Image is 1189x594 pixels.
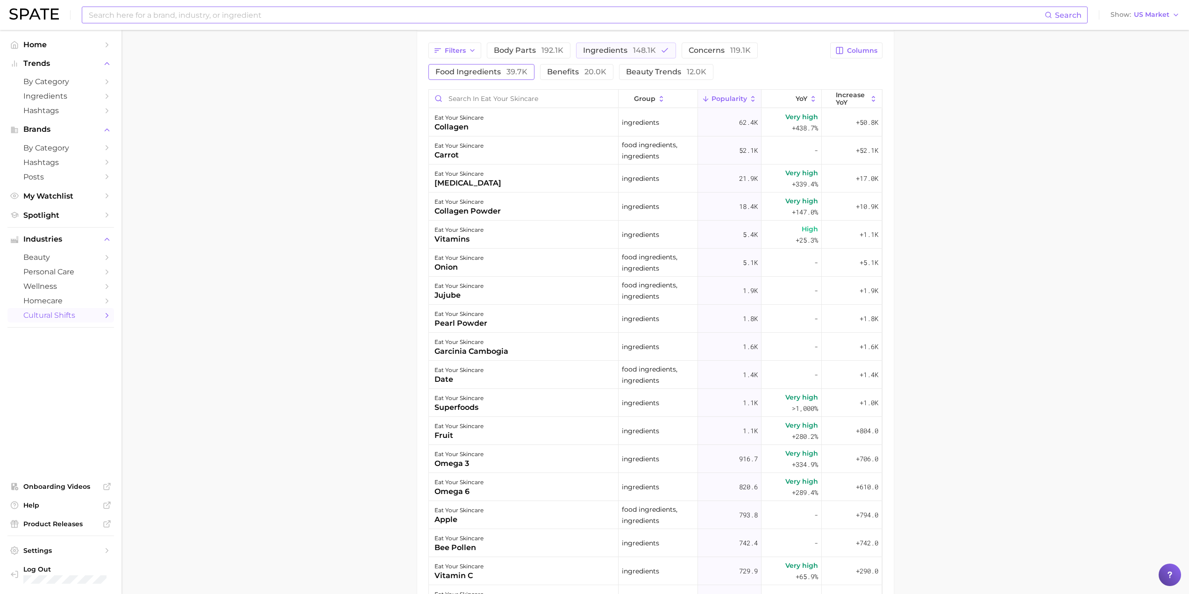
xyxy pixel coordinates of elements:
div: eat your skincare [434,336,508,348]
span: food ingredients, ingredients [622,279,694,302]
span: benefits [547,68,606,76]
span: food ingredients, ingredients [622,139,694,162]
span: +742.0 [856,537,878,549]
div: eat your skincare [434,505,484,516]
span: 1.6k [743,341,758,352]
button: eat your skincarefruitingredients1.1kVery high+280.2%+804.0 [429,417,882,445]
span: +280.2% [792,431,818,442]
button: eat your skincareapplefood ingredients, ingredients793.8-+794.0 [429,501,882,529]
span: concerns [689,47,751,54]
div: carrot [434,150,484,161]
span: ingredients [622,117,659,128]
span: Very high [785,195,818,207]
button: group [619,90,698,108]
span: personal care [23,267,98,276]
button: Popularity [698,90,762,108]
span: US Market [1134,12,1169,17]
a: Home [7,37,114,52]
span: 192.1k [541,46,563,55]
span: ingredients [622,173,659,184]
button: Brands [7,122,114,136]
span: 62.4k [739,117,758,128]
a: Help [7,498,114,512]
span: - [814,313,818,324]
span: 742.4 [739,537,758,549]
div: superfoods [434,402,484,413]
span: food ingredients, ingredients [622,364,694,386]
span: Very high [785,476,818,487]
span: +334.9% [792,459,818,470]
div: [MEDICAL_DATA] [434,178,501,189]
button: eat your skincarecollageningredients62.4kVery high+438.7%+50.8k [429,108,882,136]
span: 119.1k [730,46,751,55]
span: beauty trends [626,68,706,76]
span: group [634,95,655,102]
a: personal care [7,265,114,279]
span: +794.0 [856,509,878,521]
a: cultural shifts [7,308,114,322]
span: Very high [785,448,818,459]
span: by Category [23,143,98,152]
div: onion [434,262,484,273]
span: >1,000% [792,404,818,413]
button: eat your skincaredatefood ingredients, ingredients1.4k-+1.4k [429,361,882,389]
span: Hashtags [23,158,98,167]
div: bee pollen [434,542,484,553]
span: Columns [847,47,877,55]
div: jujube [434,290,484,301]
span: ingredients [622,341,659,352]
a: Hashtags [7,103,114,118]
span: Settings [23,546,98,555]
span: 729.9 [739,565,758,577]
span: - [814,145,818,156]
span: 1.4k [743,369,758,380]
span: 52.1k [739,145,758,156]
span: Ingredients [23,92,98,100]
div: eat your skincare [434,196,501,208]
span: 793.8 [739,509,758,521]
button: eat your skincaresuperfoodsingredients1.1kVery high>1,000%+1.0k [429,389,882,417]
span: ingredients [622,313,659,324]
div: eat your skincare [434,140,484,151]
span: Trends [23,59,98,68]
span: Spotlight [23,211,98,220]
button: eat your skincaregarcinia cambogiaingredients1.6k-+1.6k [429,333,882,361]
span: Very high [785,420,818,431]
img: SPATE [9,8,59,20]
span: +610.0 [856,481,878,493]
div: eat your skincare [434,561,484,572]
span: food ingredients [435,68,527,76]
button: eat your skincareomega 3ingredients916.7Very high+334.9%+706.0 [429,445,882,473]
span: homecare [23,296,98,305]
span: ingredients [622,565,659,577]
div: vitamins [434,234,484,245]
span: 1.8k [743,313,758,324]
span: Popularity [712,95,747,102]
button: eat your skincarebee polleningredients742.4-+742.0 [429,529,882,557]
a: Hashtags [7,155,114,170]
div: garcinia cambogia [434,346,508,357]
span: 1.1k [743,425,758,437]
div: vitamin c [434,570,484,581]
button: ShowUS Market [1108,9,1182,21]
button: Filters [428,43,481,58]
button: eat your skincareonionfood ingredients, ingredients5.1k-+5.1k [429,249,882,277]
span: - [814,257,818,268]
span: +1.8k [860,313,878,324]
span: - [814,509,818,521]
span: Brands [23,125,98,134]
span: +5.1k [860,257,878,268]
span: +290.0 [856,565,878,577]
button: Trends [7,57,114,71]
span: Very high [785,111,818,122]
div: omega 3 [434,458,484,469]
div: collagen [434,122,484,133]
span: Show [1111,12,1131,17]
span: ingredients [622,453,659,465]
button: Increase YoY [822,90,882,108]
span: - [814,341,818,352]
span: +25.3% [796,235,818,246]
div: eat your skincare [434,252,484,264]
div: eat your skincare [434,168,501,179]
input: Search in eat your skincare [429,90,618,107]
